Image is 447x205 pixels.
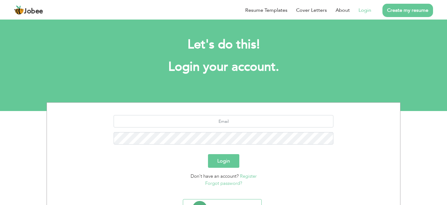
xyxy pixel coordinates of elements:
a: Jobee [14,5,43,15]
button: Login [208,154,239,168]
a: About [336,7,350,14]
a: Register [240,173,257,179]
a: Login [359,7,371,14]
input: Email [114,115,334,127]
img: jobee.io [14,5,24,15]
h1: Login your account. [56,59,391,75]
a: Forgot password? [205,180,242,186]
h2: Let's do this! [56,37,391,53]
span: Don't have an account? [191,173,239,179]
a: Cover Letters [296,7,327,14]
a: Create my resume [382,4,433,17]
a: Resume Templates [245,7,287,14]
span: Jobee [24,8,43,15]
